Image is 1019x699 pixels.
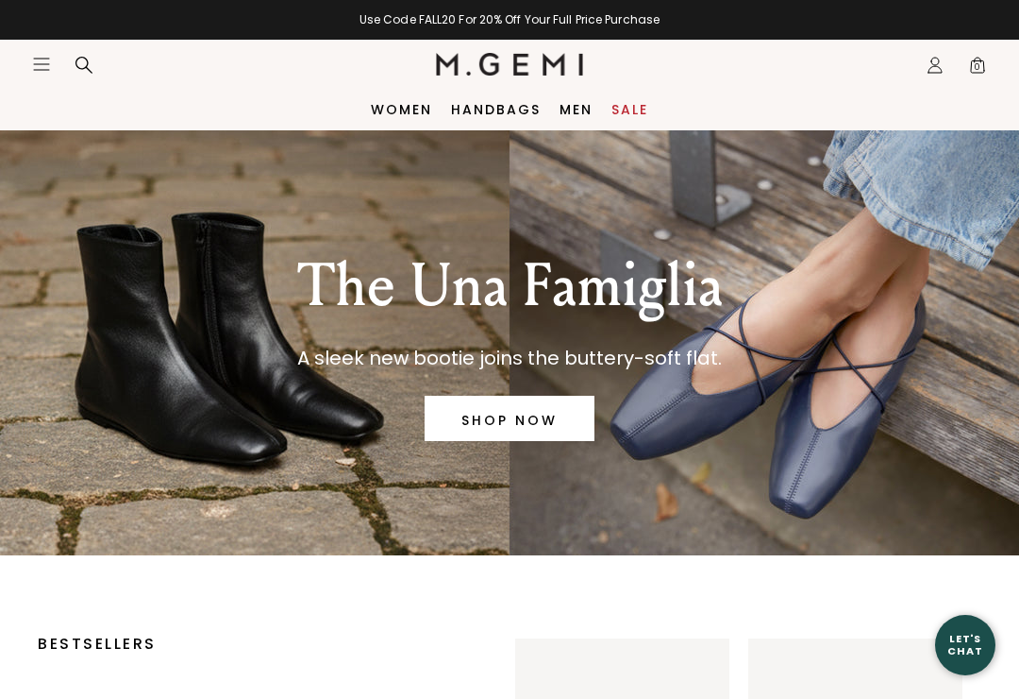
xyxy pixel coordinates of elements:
p: The Una Famiglia [297,252,723,320]
a: Men [560,102,593,117]
p: BESTSELLERS [38,639,459,650]
a: Handbags [451,102,541,117]
a: Women [371,102,432,117]
span: 0 [968,60,987,78]
div: Let's Chat [935,633,995,656]
a: SHOP NOW [425,396,594,441]
button: Open site menu [32,55,51,74]
img: M.Gemi [436,53,584,76]
a: Sale [611,102,648,117]
p: A sleek new bootie joins the buttery-soft flat. [297,343,723,373]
